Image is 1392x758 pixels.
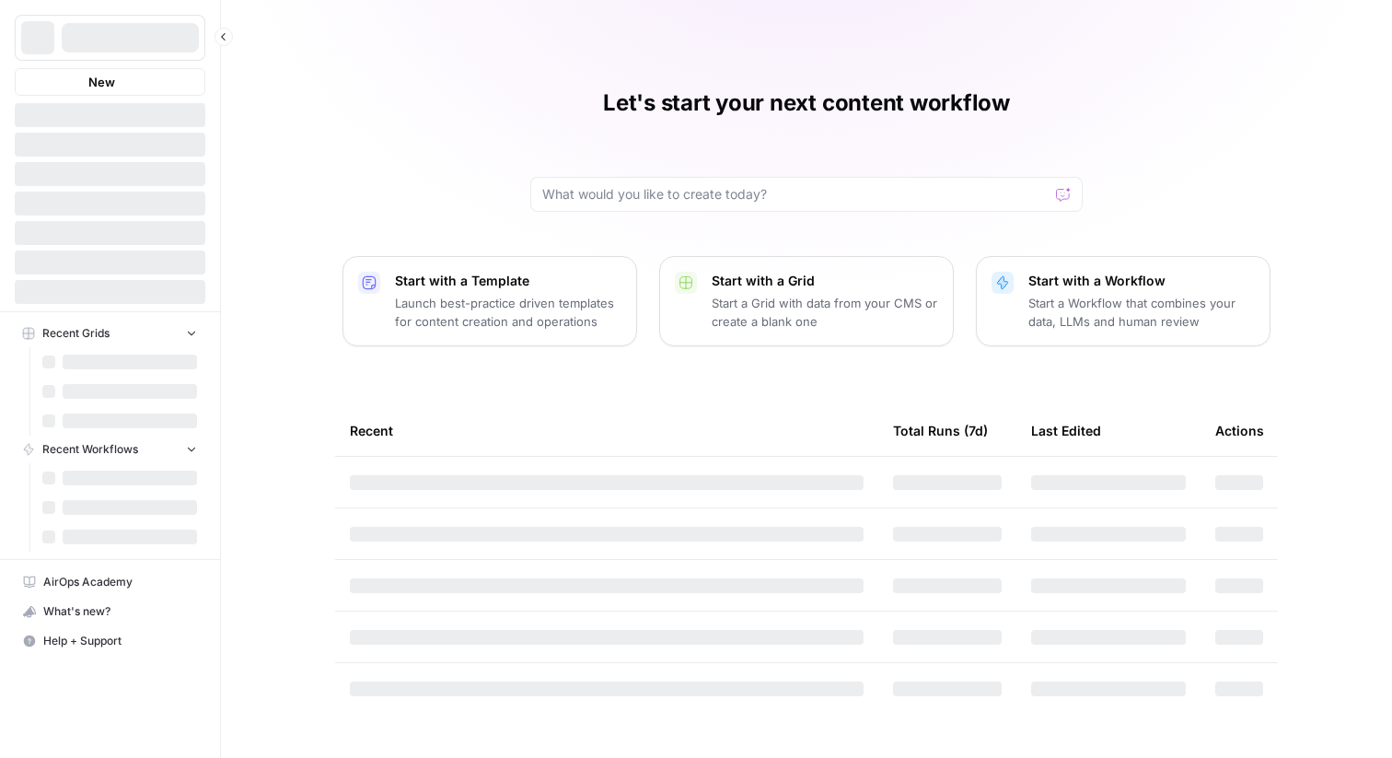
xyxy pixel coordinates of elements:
button: Recent Grids [15,320,205,347]
button: New [15,68,205,96]
div: What's new? [16,598,204,625]
span: AirOps Academy [43,574,197,590]
button: What's new? [15,597,205,626]
span: Recent Workflows [42,441,138,458]
button: Start with a TemplateLaunch best-practice driven templates for content creation and operations [342,256,637,346]
div: Recent [350,405,864,456]
span: New [88,73,115,91]
p: Start a Workflow that combines your data, LLMs and human review [1028,294,1255,331]
div: Total Runs (7d) [893,405,988,456]
span: Recent Grids [42,325,110,342]
button: Help + Support [15,626,205,656]
p: Start with a Workflow [1028,272,1255,290]
p: Start with a Grid [712,272,938,290]
div: Actions [1215,405,1264,456]
button: Start with a GridStart a Grid with data from your CMS or create a blank one [659,256,954,346]
div: Last Edited [1031,405,1101,456]
span: Help + Support [43,633,197,649]
p: Start with a Template [395,272,621,290]
p: Launch best-practice driven templates for content creation and operations [395,294,621,331]
h1: Let's start your next content workflow [603,88,1010,118]
button: Start with a WorkflowStart a Workflow that combines your data, LLMs and human review [976,256,1270,346]
button: Recent Workflows [15,436,205,463]
p: Start a Grid with data from your CMS or create a blank one [712,294,938,331]
input: What would you like to create today? [542,185,1049,204]
a: AirOps Academy [15,567,205,597]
